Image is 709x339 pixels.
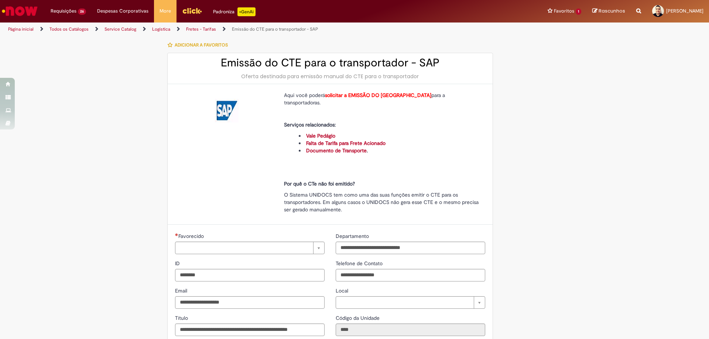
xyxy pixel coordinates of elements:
[175,233,178,236] span: Necessários
[336,315,381,321] span: Somente leitura - Código da Unidade
[336,314,381,322] label: Somente leitura - Código da Unidade
[78,8,86,15] span: 26
[237,7,256,16] p: +GenAi
[336,269,485,281] input: Telefone de Contato
[599,7,625,14] span: Rascunhos
[213,7,256,16] div: Padroniza
[336,324,485,336] input: Código da Unidade
[51,7,76,15] span: Requisições
[167,37,232,53] button: Adicionar a Favoritos
[666,8,703,14] span: [PERSON_NAME]
[186,26,216,32] a: Fretes - Tarifas
[175,324,325,336] input: Título
[175,260,181,267] span: ID
[175,296,325,309] input: Email
[336,260,384,267] span: Telefone de Contato
[592,8,625,15] a: Rascunhos
[175,269,325,281] input: ID
[97,7,148,15] span: Despesas Corporativas
[105,26,136,32] a: Service Catalog
[306,132,335,139] a: Vale Pedágio
[182,5,202,16] img: click_logo_yellow_360x200.png
[576,8,581,15] span: 1
[336,287,350,294] span: Local
[175,287,189,294] span: Email
[175,242,325,254] a: Limpar campo Favorecido
[284,191,480,213] p: O Sistema UNIDOCS tem como uma das suas funções emitir o CTE para os transportadores. Em alguns c...
[306,140,386,146] a: Falta de Tarifa para Frete Acionado
[6,23,467,36] ul: Trilhas de página
[1,4,39,18] img: ServiceNow
[8,26,34,32] a: Página inicial
[215,99,239,122] img: Emissão do CTE para o transportador - SAP
[49,26,89,32] a: Todos os Catálogos
[284,180,355,187] strong: Por quê o CTe não foi emitido?
[336,242,485,254] input: Departamento
[178,233,205,239] span: Necessários - Favorecido
[336,296,485,309] a: Limpar campo Local
[175,315,189,321] span: Título
[160,7,171,15] span: More
[325,92,431,98] strong: solicitar a EMISSÃO DO [GEOGRAPHIC_DATA]
[336,233,370,239] span: Departamento
[284,91,480,106] p: Aqui você poderá para a transportadoras.
[175,73,485,80] div: Oferta destinada para emissão manual do CTE para o transportador
[175,42,228,48] span: Adicionar a Favoritos
[306,147,368,154] strong: .
[284,121,336,128] strong: Serviços relacionados:
[175,57,485,69] h2: Emissão do CTE para o transportador - SAP
[232,26,318,32] a: Emissão do CTE para o transportador - SAP
[306,147,367,154] a: Documento de Transporte
[554,7,574,15] span: Favoritos
[152,26,170,32] a: Logistica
